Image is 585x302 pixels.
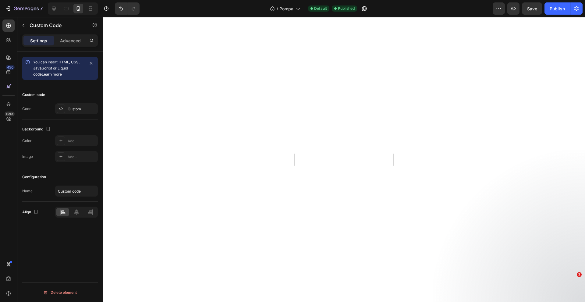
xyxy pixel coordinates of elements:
[279,5,293,12] span: Pompa
[22,174,46,180] div: Configuration
[42,72,62,76] a: Learn more
[527,6,537,11] span: Save
[544,2,570,15] button: Publish
[60,37,81,44] p: Advanced
[22,106,31,112] div: Code
[6,65,15,70] div: 450
[277,5,278,12] span: /
[564,281,579,296] iframe: Intercom live chat
[314,6,327,11] span: Default
[68,154,96,160] div: Add...
[43,289,77,296] div: Delete element
[40,5,43,12] p: 7
[22,188,33,194] div: Name
[22,125,52,133] div: Background
[295,17,393,302] iframe: Design area
[5,112,15,116] div: Beta
[22,92,45,98] div: Custom code
[2,2,45,15] button: 7
[68,106,96,112] div: Custom
[22,138,32,144] div: Color
[22,154,33,159] div: Image
[338,6,355,11] span: Published
[115,2,140,15] div: Undo/Redo
[550,5,565,12] div: Publish
[30,22,81,29] p: Custom Code
[522,2,542,15] button: Save
[33,60,80,76] span: You can insert HTML, CSS, JavaScript or Liquid code
[22,208,40,216] div: Align
[68,138,96,144] div: Add...
[22,288,98,297] button: Delete element
[577,272,582,277] span: 1
[30,37,47,44] p: Settings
